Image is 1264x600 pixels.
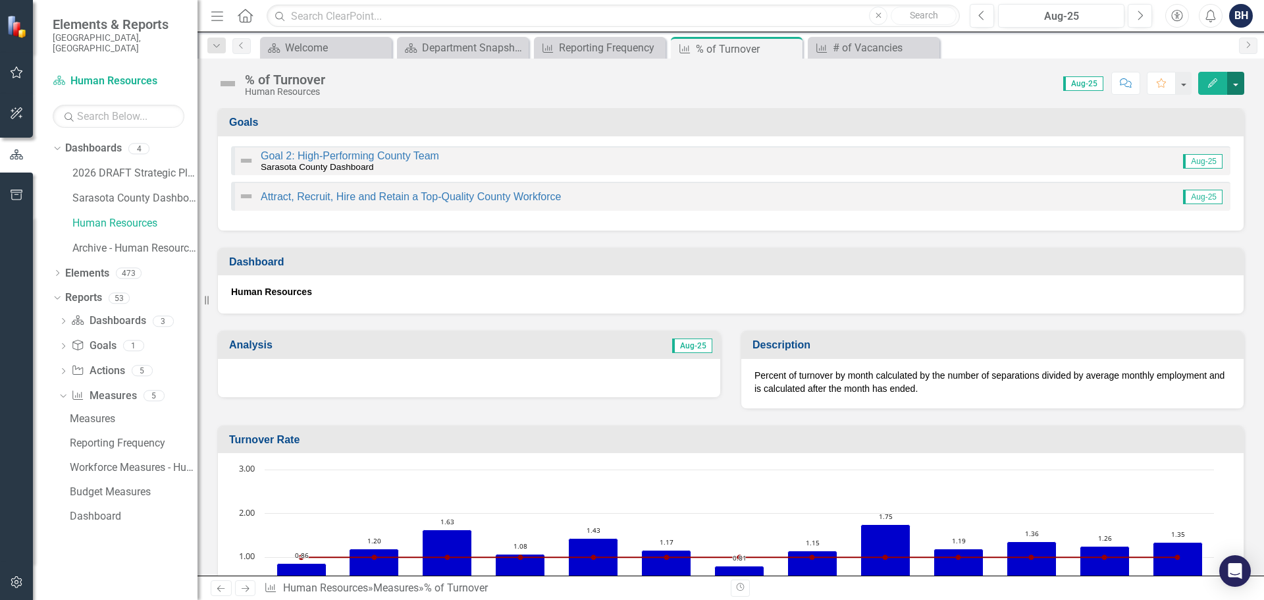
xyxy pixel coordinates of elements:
input: Search Below... [53,105,184,128]
small: [GEOGRAPHIC_DATA], [GEOGRAPHIC_DATA] [53,32,184,54]
a: Dashboards [65,141,122,156]
h3: Goals [229,117,1237,128]
a: Reports [65,290,102,306]
path: Aug-24, 1. Target. [299,555,304,560]
div: Workforce Measures - Human Resources [70,462,197,474]
div: Budget Measures [70,486,197,498]
button: BH [1229,4,1253,28]
text: 3.00 [239,462,255,474]
a: Reporting Frequency [66,433,197,454]
a: Actions [71,364,124,379]
div: 473 [116,267,142,279]
a: Budget Measures [66,481,197,503]
img: Not Defined [238,188,254,204]
text: 0.81 [733,553,747,562]
path: Jun-25, 1. Target. [1029,555,1034,560]
img: Not Defined [217,73,238,94]
div: 5 [132,366,153,377]
h3: Turnover Rate [229,434,1237,446]
path: Sep-24, 1. Target. [372,555,377,560]
a: Human Resources [283,582,368,594]
a: 2026 DRAFT Strategic Plan [72,166,197,181]
input: Search ClearPoint... [267,5,960,28]
div: % of Turnover [424,582,488,594]
div: » » [264,581,721,596]
a: Human Resources [72,216,197,231]
a: Goal 2: High-Performing County Team [261,150,439,161]
text: 1.08 [513,541,527,551]
text: 1.43 [587,526,600,535]
div: Open Intercom Messenger [1219,555,1251,587]
path: Nov-24, 1. Target. [518,555,523,560]
img: Not Defined [238,153,254,169]
a: Elements [65,266,109,281]
text: 0.86 [295,551,309,560]
a: Department Snapshot [400,40,525,56]
text: 2.00 [239,506,255,518]
path: Mar-25, 1. Target. [810,555,815,560]
path: Oct-24, 1. Target. [445,555,450,560]
path: Aug-25, 1. Target. [1175,555,1180,560]
h3: Description [752,339,1237,351]
small: Sarasota County Dashboard [261,162,374,172]
div: 1 [123,341,144,352]
text: 1.63 [440,517,454,526]
text: 1.20 [367,536,381,545]
div: Human Resources [245,87,325,97]
div: # of Vacancies [833,40,936,56]
path: Dec-24, 1. Target. [591,555,596,560]
a: Measures [66,408,197,429]
text: 1.35 [1171,530,1185,539]
div: Department Snapshot [422,40,525,56]
h3: Dashboard [229,256,1237,268]
span: Aug-25 [1063,76,1103,91]
text: 1.75 [879,512,893,521]
div: Reporting Frequency [559,40,662,56]
a: # of Vacancies [811,40,936,56]
a: Dashboard [66,506,197,527]
path: May-25, 1. Target. [956,555,961,560]
a: Human Resources [53,74,184,89]
text: 1.36 [1025,529,1039,538]
a: Sarasota County Dashboard [72,191,197,206]
span: Search [910,10,938,20]
div: 53 [109,292,130,304]
text: 1.00 [239,550,255,562]
a: Welcome [263,40,388,56]
h3: Analysis [229,339,477,351]
div: % of Turnover [696,41,799,57]
text: 1.17 [660,537,673,547]
a: Goals [71,339,116,354]
strong: Human Resources [231,286,312,297]
span: Percent of turnover by month calculated by the number of separations divided by average monthly e... [754,370,1224,394]
span: Aug-25 [1183,190,1223,204]
span: Aug-25 [672,339,712,353]
span: Aug-25 [1183,154,1223,169]
a: Archive - Human Resources [72,241,197,256]
div: 3 [153,315,174,327]
a: Measures [373,582,419,594]
div: Dashboard [70,510,197,522]
path: Jan-25, 1. Target. [664,555,670,560]
path: Jul-25, 1. Target. [1102,555,1107,560]
text: 1.15 [806,538,820,547]
div: 5 [144,390,165,401]
div: 4 [128,143,149,154]
img: ClearPoint Strategy [5,14,30,39]
path: Apr-25, 1. Target. [883,555,888,560]
span: Elements & Reports [53,16,184,32]
a: Attract, Recruit, Hire and Retain a Top-Quality County Workforce [261,191,561,202]
a: Dashboards [71,314,145,329]
div: Measures [70,413,197,425]
div: % of Turnover [245,72,325,87]
text: 1.26 [1098,533,1112,543]
text: 1.19 [952,536,966,545]
a: Workforce Measures - Human Resources [66,457,197,478]
g: Target, series 1 of 2. Line with 13 data points. [299,555,1180,560]
a: Reporting Frequency [537,40,662,56]
a: Measures [71,389,136,404]
div: Aug-25 [1003,9,1120,24]
button: Search [891,7,957,25]
div: Welcome [285,40,388,56]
